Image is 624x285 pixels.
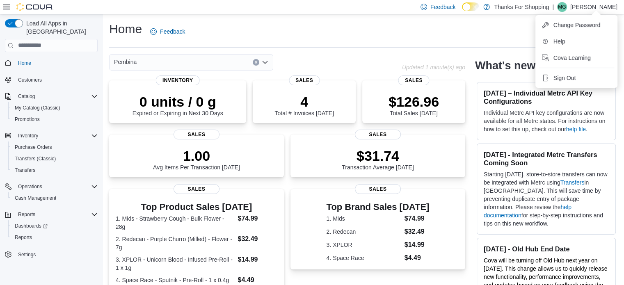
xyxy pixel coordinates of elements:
[11,193,98,203] span: Cash Management
[2,181,101,192] button: Operations
[8,114,101,125] button: Promotions
[18,183,42,190] span: Operations
[2,74,101,86] button: Customers
[8,164,101,176] button: Transfers
[342,148,414,171] div: Transaction Average [DATE]
[566,126,586,132] a: help file
[484,204,571,219] a: help documentation
[484,109,609,133] p: Individual Metrc API key configurations are now available for all Metrc states. For instructions ...
[557,2,567,12] div: Mac Gillis
[238,234,277,244] dd: $32.49
[116,276,234,284] dt: 4. Space Race - Sputnik - Pre-Roll - 1 x 0.4g
[475,59,535,72] h2: What's new
[553,21,600,29] span: Change Password
[11,142,55,152] a: Purchase Orders
[15,195,56,201] span: Cash Management
[484,245,609,253] h3: [DATE] - Old Hub End Date
[8,232,101,243] button: Reports
[11,114,43,124] a: Promotions
[11,142,98,152] span: Purchase Orders
[11,103,64,113] a: My Catalog (Classic)
[238,275,277,285] dd: $4.49
[327,228,401,236] dt: 2. Redecan
[15,182,46,192] button: Operations
[15,182,98,192] span: Operations
[484,170,609,228] p: Starting [DATE], store-to-store transfers can now be integrated with Metrc using in [GEOGRAPHIC_D...
[238,214,277,223] dd: $74.99
[238,255,277,264] dd: $14.99
[327,214,401,223] dt: 1. Mids
[8,102,101,114] button: My Catalog (Classic)
[15,234,32,241] span: Reports
[484,150,609,167] h3: [DATE] - Integrated Metrc Transfers Coming Soon
[15,223,48,229] span: Dashboards
[560,179,585,186] a: Transfers
[2,130,101,141] button: Inventory
[15,75,98,85] span: Customers
[558,2,566,12] span: MG
[11,165,98,175] span: Transfers
[539,71,614,84] button: Sign Out
[15,116,40,123] span: Promotions
[11,193,59,203] a: Cash Management
[11,221,98,231] span: Dashboards
[253,59,259,66] button: Clear input
[539,18,614,32] button: Change Password
[18,77,42,83] span: Customers
[430,3,455,11] span: Feedback
[402,64,465,71] p: Updated 1 minute(s) ago
[16,3,53,11] img: Cova
[11,221,51,231] a: Dashboards
[15,167,35,173] span: Transfers
[8,141,101,153] button: Purchase Orders
[18,132,38,139] span: Inventory
[174,130,219,139] span: Sales
[405,227,430,237] dd: $32.49
[11,154,59,164] a: Transfers (Classic)
[11,233,35,242] a: Reports
[539,51,614,64] button: Cova Learning
[15,105,60,111] span: My Catalog (Classic)
[327,241,401,249] dt: 3. XPLOR
[160,27,185,36] span: Feedback
[11,114,98,124] span: Promotions
[553,74,576,82] span: Sign Out
[18,211,35,218] span: Reports
[18,93,35,100] span: Catalog
[484,89,609,105] h3: [DATE] – Individual Metrc API Key Configurations
[8,220,101,232] a: Dashboards
[15,91,98,101] span: Catalog
[153,148,240,164] p: 1.00
[398,75,429,85] span: Sales
[15,210,39,219] button: Reports
[11,103,98,113] span: My Catalog (Classic)
[116,235,234,251] dt: 2. Redecan - Purple Churro (Milled) - Flower - 7g
[116,255,234,272] dt: 3. XPLOR - Unicorn Blood - Infused Pre-Roll - 1 x 1g
[116,214,234,231] dt: 1. Mids - Strawberry Cough - Bulk Flower - 28g
[109,21,142,37] h1: Home
[405,214,430,223] dd: $74.99
[553,54,591,62] span: Cova Learning
[11,165,39,175] a: Transfers
[2,57,101,69] button: Home
[262,59,268,66] button: Open list of options
[15,58,34,68] a: Home
[147,23,188,40] a: Feedback
[18,60,31,66] span: Home
[11,233,98,242] span: Reports
[18,251,36,258] span: Settings
[462,2,479,11] input: Dark Mode
[327,254,401,262] dt: 4. Space Race
[274,93,334,116] div: Total # Invoices [DATE]
[389,93,439,116] div: Total Sales [DATE]
[2,91,101,102] button: Catalog
[15,210,98,219] span: Reports
[570,2,617,12] p: [PERSON_NAME]
[114,57,137,67] span: Pembina
[274,93,334,110] p: 4
[15,250,39,260] a: Settings
[153,148,240,171] div: Avg Items Per Transaction [DATE]
[289,75,320,85] span: Sales
[327,202,430,212] h3: Top Brand Sales [DATE]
